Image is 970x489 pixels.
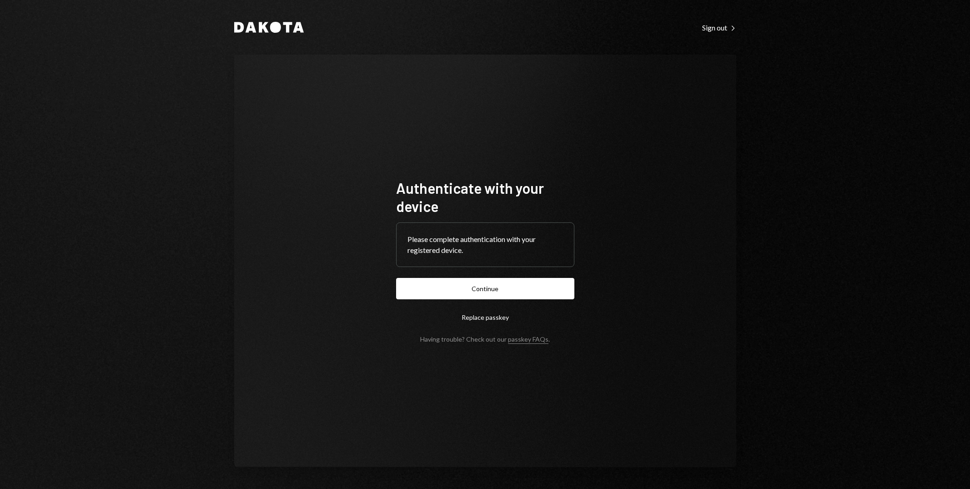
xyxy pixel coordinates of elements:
div: Having trouble? Check out our . [420,335,550,343]
button: Replace passkey [396,307,574,328]
a: Sign out [702,22,736,32]
div: Sign out [702,23,736,32]
div: Please complete authentication with your registered device. [407,234,563,256]
h1: Authenticate with your device [396,179,574,215]
button: Continue [396,278,574,299]
a: passkey FAQs [508,335,548,344]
